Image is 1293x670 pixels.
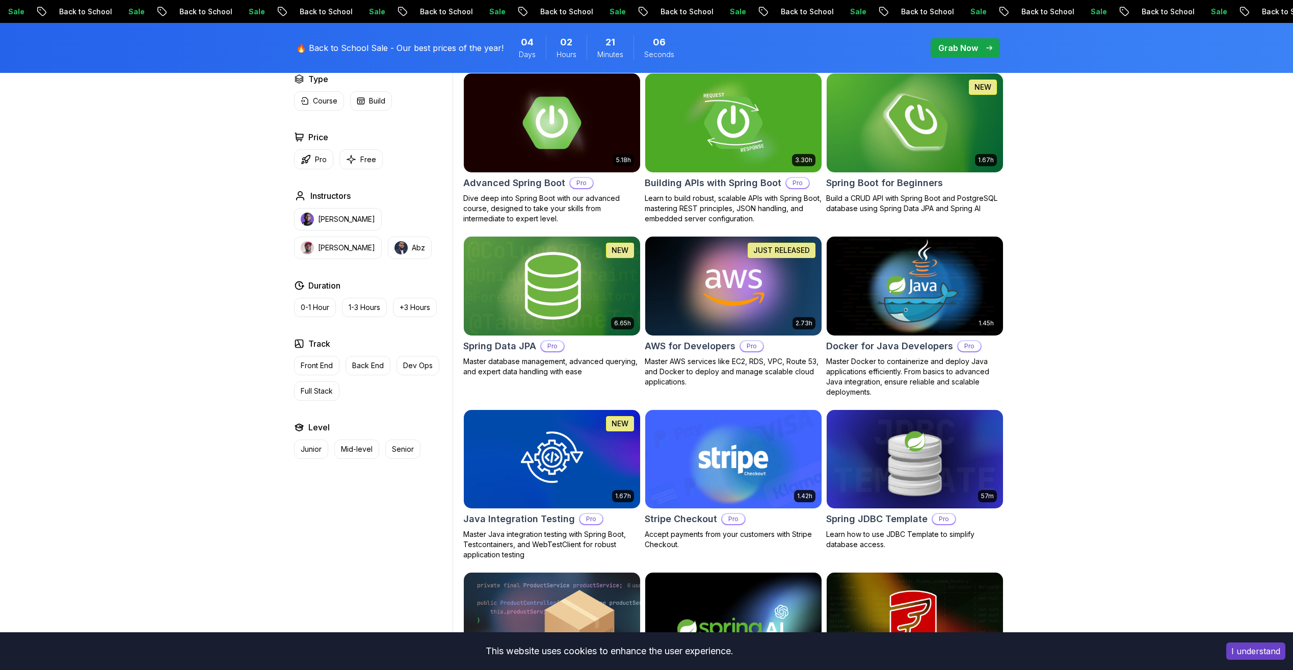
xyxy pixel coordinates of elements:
[644,49,674,60] span: Seconds
[612,245,628,255] p: NEW
[463,236,641,377] a: Spring Data JPA card6.65hNEWSpring Data JPAProMaster database management, advanced querying, and ...
[308,421,330,433] h2: Level
[979,319,994,327] p: 1.45h
[294,440,328,459] button: Junior
[722,514,745,524] p: Pro
[388,237,432,259] button: instructor imgAbz
[206,7,276,17] p: Back to School
[341,444,373,454] p: Mid-level
[757,7,789,17] p: Sale
[308,73,328,85] h2: Type
[786,178,809,188] p: Pro
[797,492,812,500] p: 1.42h
[35,7,68,17] p: Sale
[997,7,1030,17] p: Sale
[753,245,810,255] p: JUST RELEASED
[463,193,641,224] p: Dive deep into Spring Boot with our advanced course, designed to take your skills from intermedia...
[521,35,534,49] span: 4 Days
[645,529,822,550] p: Accept payments from your customers with Stripe Checkout.
[308,131,328,143] h2: Price
[339,149,383,169] button: Free
[826,356,1004,397] p: Master Docker to containerize and deploy Java applications efficiently. From basics to advanced J...
[313,96,337,106] p: Course
[612,419,628,429] p: NEW
[645,237,822,336] img: AWS for Developers card
[826,339,953,353] h2: Docker for Java Developers
[741,341,763,351] p: Pro
[464,73,640,172] img: Advanced Spring Boot card
[86,7,155,17] p: Back to School
[614,319,631,327] p: 6.65h
[327,7,396,17] p: Back to School
[318,214,375,224] p: [PERSON_NAME]
[645,409,822,550] a: Stripe Checkout card1.42hStripe CheckoutProAccept payments from your customers with Stripe Checkout.
[369,96,385,106] p: Build
[463,409,641,560] a: Java Integration Testing card1.67hNEWJava Integration TestingProMaster Java integration testing w...
[301,444,322,454] p: Junior
[519,49,536,60] span: Days
[597,49,623,60] span: Minutes
[933,514,955,524] p: Pro
[826,73,1004,214] a: Spring Boot for Beginners card1.67hNEWSpring Boot for BeginnersBuild a CRUD API with Spring Boot ...
[294,149,333,169] button: Pro
[808,7,877,17] p: Back to School
[653,35,666,49] span: 6 Seconds
[294,208,382,230] button: instructor img[PERSON_NAME]
[826,176,943,190] h2: Spring Boot for Beginners
[560,35,572,49] span: 2 Hours
[1226,642,1285,660] button: Accept cookies
[463,73,641,224] a: Advanced Spring Boot card5.18hAdvanced Spring BootProDive deep into Spring Boot with our advanced...
[645,339,735,353] h2: AWS for Developers
[463,176,565,190] h2: Advanced Spring Boot
[301,213,314,226] img: instructor img
[294,356,339,375] button: Front End
[360,154,376,165] p: Free
[928,7,997,17] p: Back to School
[688,7,757,17] p: Back to School
[394,241,408,254] img: instructor img
[296,42,504,54] p: 🔥 Back to School Sale - Our best prices of the year!
[796,319,812,327] p: 2.73h
[349,302,380,313] p: 1-3 Hours
[516,7,549,17] p: Sale
[464,410,640,509] img: Java Integration Testing card
[795,156,812,164] p: 3.30h
[645,73,822,224] a: Building APIs with Spring Boot card3.30hBuilding APIs with Spring BootProLearn to build robust, s...
[645,73,822,172] img: Building APIs with Spring Boot card
[958,341,981,351] p: Pro
[570,178,593,188] p: Pro
[615,492,631,500] p: 1.67h
[350,91,392,111] button: Build
[877,7,910,17] p: Sale
[645,193,822,224] p: Learn to build robust, scalable APIs with Spring Boot, mastering REST principles, JSON handling, ...
[463,512,575,526] h2: Java Integration Testing
[352,360,384,371] p: Back End
[567,7,637,17] p: Back to School
[826,236,1004,397] a: Docker for Java Developers card1.45hDocker for Java DevelopersProMaster Docker to containerize an...
[294,298,336,317] button: 0-1 Hour
[334,440,379,459] button: Mid-level
[645,410,822,509] img: Stripe Checkout card
[541,341,564,351] p: Pro
[301,302,329,313] p: 0-1 Hour
[315,154,327,165] p: Pro
[827,410,1003,509] img: Spring JDBC Template card
[822,234,1007,338] img: Docker for Java Developers card
[294,91,344,111] button: Course
[826,512,928,526] h2: Spring JDBC Template
[938,42,978,54] p: Grab Now
[463,339,536,353] h2: Spring Data JPA
[346,356,390,375] button: Back End
[605,35,615,49] span: 21 Minutes
[637,7,669,17] p: Sale
[400,302,430,313] p: +3 Hours
[412,243,425,253] p: Abz
[318,243,375,253] p: [PERSON_NAME]
[294,381,339,401] button: Full Stack
[403,360,433,371] p: Dev Ops
[1169,7,1238,17] p: Back to School
[301,386,333,396] p: Full Stack
[396,7,429,17] p: Sale
[826,193,1004,214] p: Build a CRUD API with Spring Boot and PostgreSQL database using Spring Data JPA and Spring AI
[616,156,631,164] p: 5.18h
